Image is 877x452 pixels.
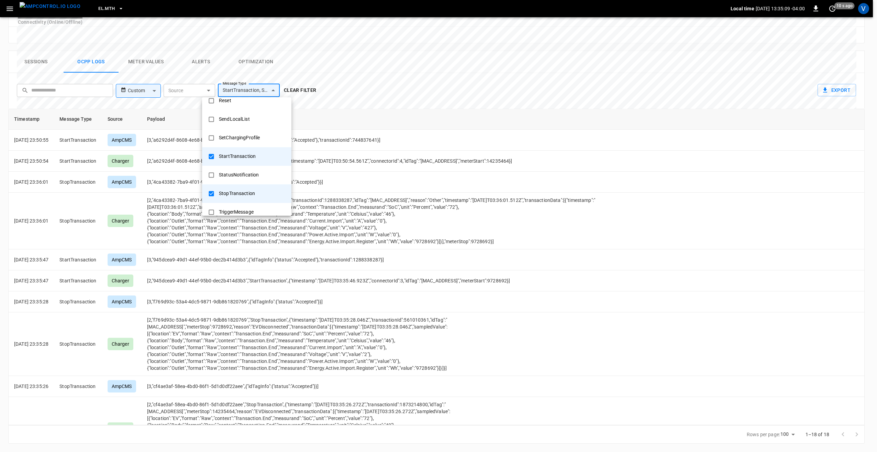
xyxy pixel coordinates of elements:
[215,113,254,126] div: SendLocalList
[215,150,260,163] div: StartTransaction
[215,131,264,144] div: SetChargingProfile
[215,169,263,181] div: StatusNotification
[215,187,259,200] div: StopTransaction
[215,94,235,107] div: Reset
[215,206,258,218] div: TriggerMessage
